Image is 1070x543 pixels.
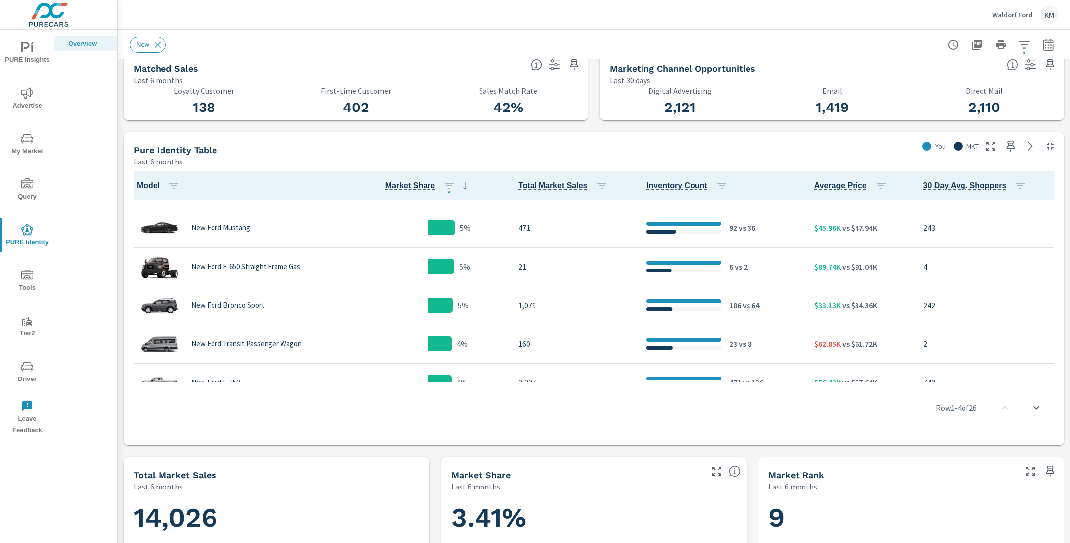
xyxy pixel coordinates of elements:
p: vs $34.36K [841,299,877,311]
button: Make Fullscreen [983,138,999,154]
span: Save this to your personalized report [1042,57,1058,73]
p: 92 [729,222,737,234]
img: glamour [140,213,179,243]
div: KM [1040,6,1058,24]
p: Sales Match Rate [438,86,578,95]
p: Waldorf Ford [992,10,1032,19]
h5: Total Market Sales [134,470,216,480]
span: PURE Insights [3,42,51,66]
p: vs 2 [733,261,748,272]
p: vs $91.04K [841,261,877,272]
p: You [935,141,946,151]
p: Last 6 months [768,481,817,492]
p: New Ford F-150 [191,378,240,387]
span: Query [3,178,51,203]
p: Last 30 days [610,74,650,86]
p: 471 [729,377,741,388]
p: $33.13K [814,299,841,311]
p: vs $47.94K [841,222,877,234]
p: vs 36 [737,222,755,234]
span: Inventory Count [646,180,732,192]
p: MKT [966,141,979,151]
span: Save this to your personalized report [1042,463,1058,479]
button: Apply Filters [1015,35,1034,54]
p: New Ford Transit Passenger Wagon [191,339,302,348]
button: Print Report [991,35,1011,54]
span: 30 Day Avg. Shoppers [923,180,1031,192]
button: Minimize Widget [1042,138,1058,154]
p: New Ford Bronco Sport [191,301,265,310]
p: 2,227 [518,377,631,388]
p: vs $61.72K [841,338,877,350]
p: 4% [457,377,468,388]
a: See more details in report [1022,138,1038,154]
p: $89.74K [814,261,841,272]
span: Model [137,180,184,192]
span: My Market [3,133,51,157]
button: Make Fullscreen [709,463,725,479]
p: Row 1 - 4 of 26 [936,402,977,414]
h5: Marketing Channel Opportunities [610,63,755,74]
p: 2 [923,338,1052,350]
p: Overview [68,38,109,48]
h5: Matched Sales [134,63,198,74]
span: Matched shoppers that can be exported to each channel type. This is targetable traffic. [1007,59,1018,71]
p: 242 [923,299,1052,311]
span: Total Market Sales [518,180,611,192]
span: Market Share [385,180,472,192]
p: Direct Mail [914,86,1054,95]
span: Driver [3,361,51,385]
p: Email [762,86,902,95]
p: $45.96K [814,222,841,234]
span: Average Price [814,180,891,192]
p: Loyalty Customer [134,86,274,95]
h1: 9 [768,501,1054,535]
h5: Market Rank [768,470,824,480]
p: 21 [518,261,631,272]
img: glamour [140,252,179,281]
p: New Ford Mustang [191,223,250,232]
p: vs 64 [741,299,759,311]
p: 5% [460,222,471,234]
button: Select Date Range [1038,35,1058,54]
h3: 1,419 [762,99,902,116]
span: New [130,41,155,48]
h1: 3.41% [451,501,737,535]
span: Advertise [3,87,51,111]
p: vs 136 [741,377,763,388]
p: vs $57.64K [841,377,877,388]
button: "Export Report to PDF" [967,35,987,54]
img: glamour [140,290,179,320]
div: nav menu [0,30,54,440]
p: 4% [457,338,468,350]
button: scroll to bottom [1024,396,1048,420]
p: Last 6 months [134,156,183,167]
span: Loyalty: Matches that have purchased from the dealership before and purchased within the timefram... [531,59,542,71]
p: 186 [729,299,741,311]
button: Make Fullscreen [1022,463,1038,479]
p: 6 [729,261,733,272]
p: 243 [923,222,1052,234]
img: glamour [140,368,179,397]
span: Tier2 [3,315,51,339]
h1: 14,026 [134,501,420,535]
p: 160 [518,338,631,350]
span: Dealer Sales within ZipCode / Total Market Sales. [Market = within dealer PMA (or 60 miles if no ... [729,465,741,477]
p: First-time Customer [286,86,426,95]
img: glamour [140,329,179,359]
h5: Market Share [451,470,511,480]
span: Save this to your personalized report [1003,138,1018,154]
span: Leave Feedback [3,400,51,436]
p: vs 8 [737,338,751,350]
span: Total sales for that model within the set market. [518,180,587,192]
p: Last 6 months [134,481,183,492]
p: 4 [923,261,1052,272]
p: 5% [458,299,469,311]
div: New [130,37,166,53]
p: Digital Advertising [610,86,750,95]
p: New Ford F-650 Straight Frame Gas [191,262,300,271]
h3: 2,110 [914,99,1054,116]
span: Model sales / Total Market Sales. [Market = within dealer PMA (or 60 miles if no PMA is defined) ... [385,180,435,192]
p: 748 [923,377,1052,388]
h3: 2,121 [610,99,750,116]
